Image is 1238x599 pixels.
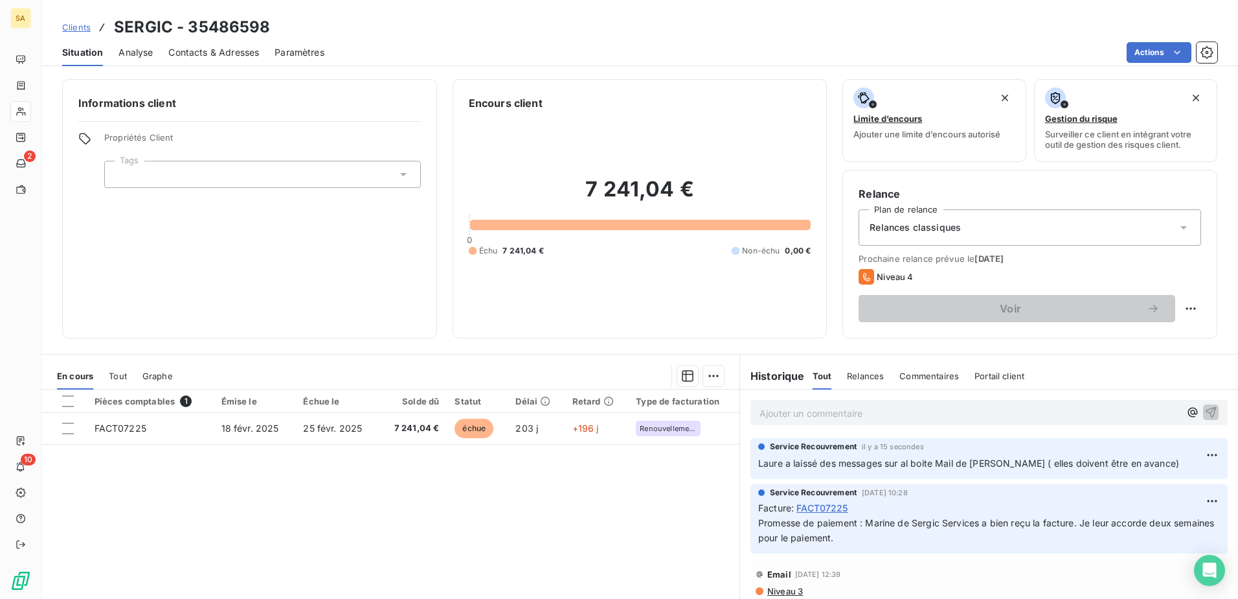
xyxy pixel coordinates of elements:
span: Niveau 3 [766,586,803,596]
span: Relances classiques [870,221,961,234]
span: Facture : [758,501,794,515]
span: 7 241,04 € [502,245,544,257]
button: Actions [1127,42,1191,63]
span: [DATE] 12:39 [795,570,841,578]
span: Gestion du risque [1045,113,1118,124]
span: Niveau 4 [877,272,913,282]
span: Contacts & Adresses [168,46,259,59]
span: Laure a laissé des messages sur al boite Mail de [PERSON_NAME] ( elles doivent être en avance) [758,458,1179,469]
img: Logo LeanPay [10,570,31,591]
span: Tout [813,371,832,381]
div: SA [10,8,31,29]
span: 0 [467,235,472,245]
h6: Informations client [78,95,421,111]
span: Commentaires [899,371,959,381]
div: Type de facturation [636,396,732,406]
span: 0,00 € [785,245,811,257]
span: Propriétés Client [104,132,421,150]
span: Service Recouvrement [770,441,857,452]
span: 18 févr. 2025 [221,423,279,434]
h6: Encours client [469,95,543,111]
span: Paramètres [275,46,324,59]
span: Situation [62,46,103,59]
span: Non-échu [742,245,780,257]
span: Surveiller ce client en intégrant votre outil de gestion des risques client. [1045,129,1206,150]
div: Pièces comptables [95,395,206,407]
span: Voir [874,303,1147,314]
span: Échu [479,245,498,257]
div: Échue le [303,396,371,406]
span: il y a 15 secondes [862,443,924,451]
span: FACT07225 [796,501,848,515]
span: 7 241,04 € [387,422,439,435]
h2: 7 241,04 € [469,176,811,215]
span: FACT07225 [95,423,146,434]
span: Limite d’encours [853,113,922,124]
span: Promesse de paiement : Marine de Sergic Services a bien reçu la facture. Je leur accorde deux sem... [758,517,1217,543]
span: Analyse [118,46,153,59]
span: Prochaine relance prévue le [859,253,1201,264]
div: Solde dû [387,396,439,406]
span: 25 févr. 2025 [303,423,362,434]
span: Service Recouvrement [770,487,857,499]
span: Email [767,569,791,580]
div: Délai [515,396,556,406]
button: Voir [859,295,1175,322]
span: 2 [24,150,36,162]
span: échue [455,419,493,438]
h6: Relance [859,186,1201,202]
span: 1 [180,395,192,407]
div: Open Intercom Messenger [1194,555,1225,586]
span: Renouvellement 2025 [640,425,697,432]
span: Portail client [974,371,1024,381]
span: En cours [57,371,93,381]
span: Graphe [142,371,173,381]
span: Ajouter une limite d’encours autorisé [853,129,1000,139]
input: Ajouter une valeur [115,169,126,180]
span: Relances [847,371,884,381]
span: [DATE] [974,253,1004,264]
span: [DATE] 10:28 [862,489,908,497]
span: Tout [109,371,127,381]
a: Clients [62,21,91,34]
button: Gestion du risqueSurveiller ce client en intégrant votre outil de gestion des risques client. [1034,79,1217,162]
span: Clients [62,22,91,32]
h3: SERGIC - 35486598 [114,16,271,39]
span: +196 j [572,423,599,434]
h6: Historique [740,368,805,384]
span: 10 [21,454,36,465]
button: Limite d’encoursAjouter une limite d’encours autorisé [842,79,1026,162]
div: Statut [455,396,500,406]
div: Émise le [221,396,288,406]
div: Retard [572,396,621,406]
span: 203 j [515,423,538,434]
